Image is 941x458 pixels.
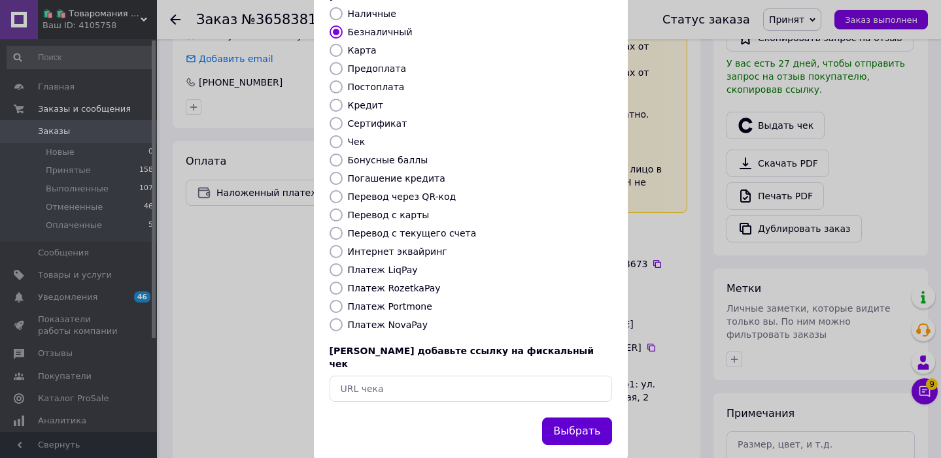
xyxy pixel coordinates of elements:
[348,210,430,220] label: Перевод с карты
[348,45,377,56] label: Карта
[348,137,366,147] label: Чек
[348,173,445,184] label: Погашение кредита
[330,376,612,402] input: URL чека
[348,155,428,165] label: Бонусные баллы
[348,265,418,275] label: Платеж LiqPay
[348,228,477,238] label: Перевод с текущего счета
[348,191,456,202] label: Перевод через QR-код
[348,319,428,330] label: Платеж NovaPay
[348,82,405,92] label: Постоплата
[348,8,396,19] label: Наличные
[348,246,447,257] label: Интернет эквайринг
[348,301,432,312] label: Платеж Portmone
[542,417,611,446] button: Выбрать
[348,27,413,37] label: Безналичный
[348,100,383,110] label: Кредит
[348,283,441,293] label: Платеж RozetkaPay
[348,118,407,129] label: Сертификат
[348,63,407,74] label: Предоплата
[330,346,594,369] span: [PERSON_NAME] добавьте ссылку на фискальный чек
